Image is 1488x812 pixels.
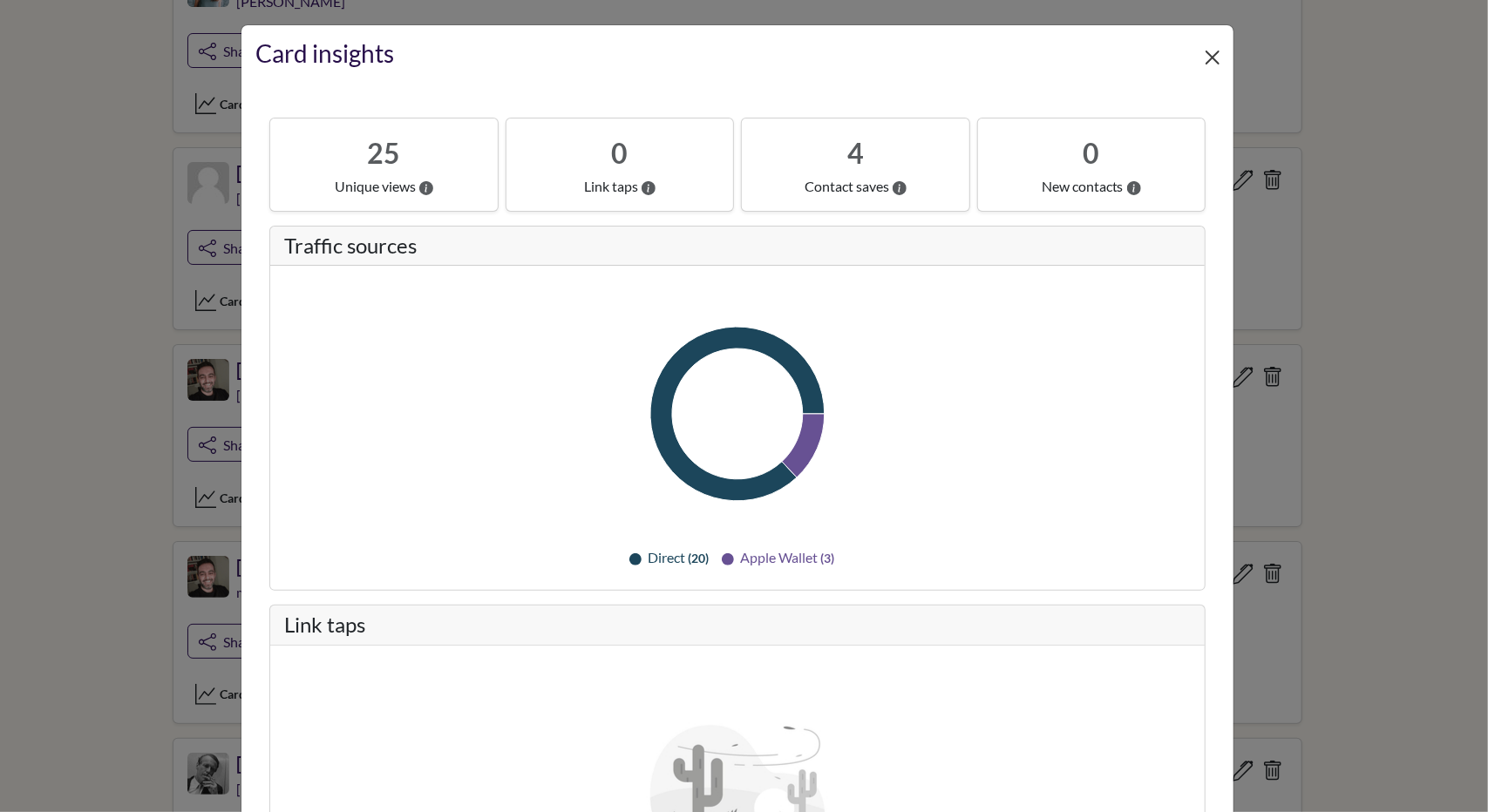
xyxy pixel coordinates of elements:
span: 0 [520,132,720,174]
h3: Link taps [270,606,1205,646]
h4: New contacts [1042,178,1124,194]
span: Apple Wallet [737,547,839,568]
span: Direct [645,547,713,568]
small: ( 3 ) [821,551,835,565]
h4: Unique views [335,178,416,194]
h4: Link taps [584,178,638,194]
small: ( 20 ) [689,551,710,565]
h3: Card insights [255,39,394,69]
button: Close [1199,44,1226,71]
h3: Traffic sources [270,227,1205,267]
h4: Contact saves [805,178,889,194]
span: 4 [756,132,955,174]
span: 0 [992,132,1192,174]
span: 25 [284,132,484,174]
